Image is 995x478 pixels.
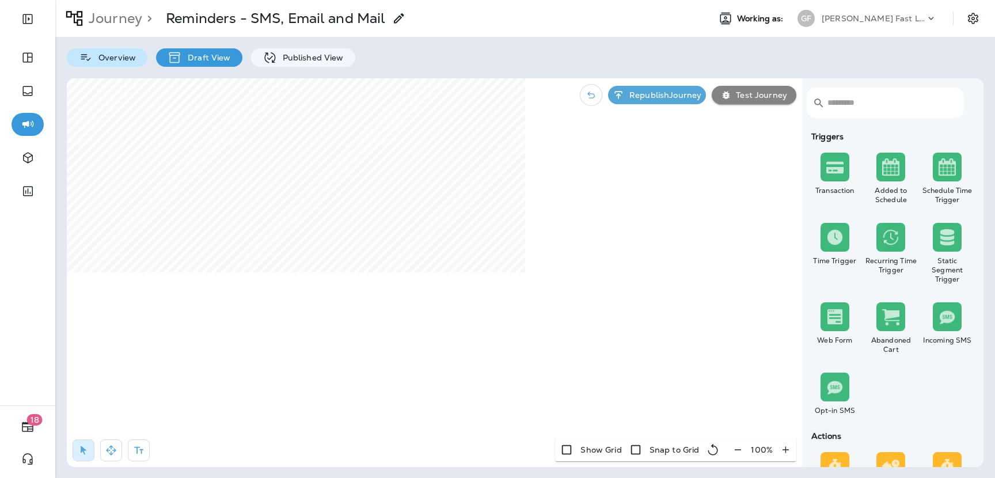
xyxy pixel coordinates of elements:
[809,186,861,195] div: Transaction
[182,53,230,62] p: Draft View
[12,415,44,438] button: 18
[809,256,861,265] div: Time Trigger
[12,7,44,31] button: Expand Sidebar
[277,53,344,62] p: Published View
[731,90,787,100] p: Test Journey
[921,186,973,204] div: Schedule Time Trigger
[797,10,815,27] div: GF
[84,10,142,27] p: Journey
[751,445,773,454] p: 100 %
[93,53,136,62] p: Overview
[807,132,975,141] div: Triggers
[865,256,917,275] div: Recurring Time Trigger
[712,86,796,104] button: Test Journey
[807,431,975,441] div: Actions
[166,10,385,27] p: Reminders - SMS, Email and Mail
[608,86,706,104] button: RepublishJourney
[963,8,983,29] button: Settings
[809,336,861,345] div: Web Form
[822,14,925,23] p: [PERSON_NAME] Fast Lube dba [PERSON_NAME]
[865,336,917,354] div: Abandoned Cart
[27,414,43,426] span: 18
[142,10,152,27] p: >
[865,186,917,204] div: Added to Schedule
[580,445,621,454] p: Show Grid
[809,406,861,415] div: Opt-in SMS
[650,445,700,454] p: Snap to Grid
[921,336,973,345] div: Incoming SMS
[625,90,701,100] p: Republish Journey
[737,14,786,24] span: Working as:
[921,256,973,284] div: Static Segment Trigger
